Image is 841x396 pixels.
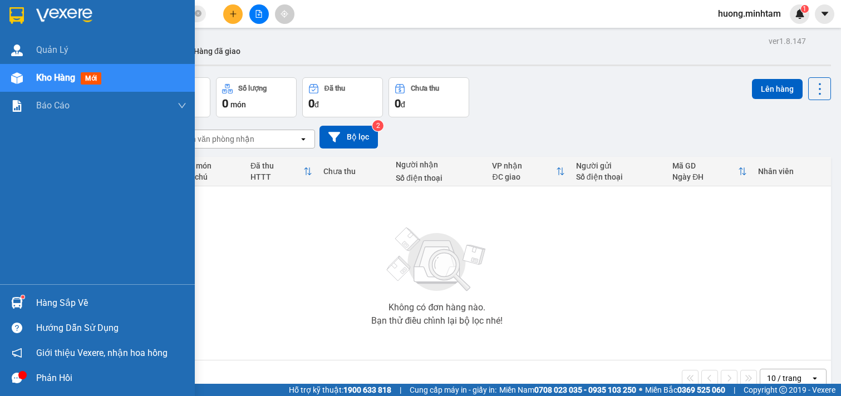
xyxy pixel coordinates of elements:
[576,172,662,181] div: Số điện thoại
[12,323,22,333] span: question-circle
[302,77,383,117] button: Đã thu0đ
[314,100,319,109] span: đ
[388,77,469,117] button: Chưa thu0đ
[12,373,22,383] span: message
[758,167,825,176] div: Nhân viên
[769,35,806,47] div: ver 1.8.147
[492,161,555,170] div: VP nhận
[401,100,405,109] span: đ
[499,384,636,396] span: Miền Nam
[810,374,819,383] svg: open
[36,320,186,336] div: Hướng dẫn sử dụng
[534,385,636,394] strong: 0708 023 035 - 0935 103 250
[9,7,24,24] img: logo-vxr
[801,5,809,13] sup: 1
[11,297,23,309] img: warehouse-icon
[672,161,738,170] div: Mã GD
[308,97,314,110] span: 0
[779,386,787,394] span: copyright
[319,126,378,148] button: Bộ lọc
[388,303,485,312] div: Không có đơn hàng nào.
[181,161,239,170] div: Tên món
[645,384,725,396] span: Miền Bắc
[36,98,70,112] span: Báo cáo
[803,5,806,13] span: 1
[181,172,239,181] div: Ghi chú
[216,77,297,117] button: Số lượng0món
[371,316,503,325] div: Bạn thử điều chỉnh lại bộ lọc nhé!
[255,10,263,18] span: file-add
[299,135,308,143] svg: open
[238,85,267,92] div: Số lượng
[381,221,493,299] img: svg+xml;base64,PHN2ZyBjbGFzcz0ibGlzdC1wbHVnX19zdmciIHhtbG5zPSJodHRwOi8vd3d3LnczLm9yZy8yMDAwL3N2Zy...
[576,161,662,170] div: Người gửi
[178,133,254,145] div: Chọn văn phòng nhận
[767,373,801,384] div: 10 / trang
[639,388,642,392] span: ⚪️
[677,385,725,394] strong: 0369 525 060
[12,348,22,358] span: notification
[289,384,391,396] span: Hỗ trợ kỹ thuật:
[81,72,101,85] span: mới
[820,9,830,19] span: caret-down
[672,172,738,181] div: Ngày ĐH
[372,120,383,131] sup: 2
[178,101,186,110] span: down
[343,385,391,394] strong: 1900 633 818
[229,10,237,18] span: plus
[396,174,481,182] div: Số điện thoại
[323,167,385,176] div: Chưa thu
[281,10,288,18] span: aim
[709,7,790,21] span: huong.minhtam
[395,97,401,110] span: 0
[222,97,228,110] span: 0
[734,384,735,396] span: |
[396,160,481,169] div: Người nhận
[195,10,201,17] span: close-circle
[486,157,570,186] th: Toggle SortBy
[230,100,246,109] span: món
[250,161,303,170] div: Đã thu
[249,4,269,24] button: file-add
[411,85,439,92] div: Chưa thu
[36,43,68,57] span: Quản Lý
[36,72,75,83] span: Kho hàng
[795,9,805,19] img: icon-new-feature
[250,172,303,181] div: HTTT
[752,79,803,99] button: Lên hàng
[21,295,24,299] sup: 1
[667,157,753,186] th: Toggle SortBy
[275,4,294,24] button: aim
[11,100,23,112] img: solution-icon
[195,9,201,19] span: close-circle
[36,346,168,360] span: Giới thiệu Vexere, nhận hoa hồng
[11,72,23,84] img: warehouse-icon
[492,172,555,181] div: ĐC giao
[410,384,496,396] span: Cung cấp máy in - giấy in:
[11,44,23,56] img: warehouse-icon
[36,295,186,311] div: Hàng sắp về
[815,4,834,24] button: caret-down
[36,370,186,387] div: Phản hồi
[245,157,318,186] th: Toggle SortBy
[223,4,243,24] button: plus
[324,85,345,92] div: Đã thu
[400,384,401,396] span: |
[185,38,249,65] button: Hàng đã giao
